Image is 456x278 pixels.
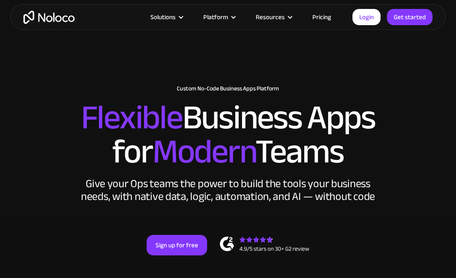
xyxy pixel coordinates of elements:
[79,177,377,203] div: Give your Ops teams the power to build the tools your business needs, with native data, logic, au...
[153,120,255,183] span: Modern
[193,12,245,23] div: Platform
[9,85,447,92] h1: Custom No-Code Business Apps Platform
[81,86,182,149] span: Flexible
[256,12,285,23] div: Resources
[147,235,207,255] a: Sign up for free
[352,9,381,25] a: Login
[150,12,176,23] div: Solutions
[387,9,433,25] a: Get started
[203,12,228,23] div: Platform
[140,12,193,23] div: Solutions
[9,101,447,169] h2: Business Apps for Teams
[245,12,302,23] div: Resources
[302,12,342,23] a: Pricing
[23,11,75,24] a: home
